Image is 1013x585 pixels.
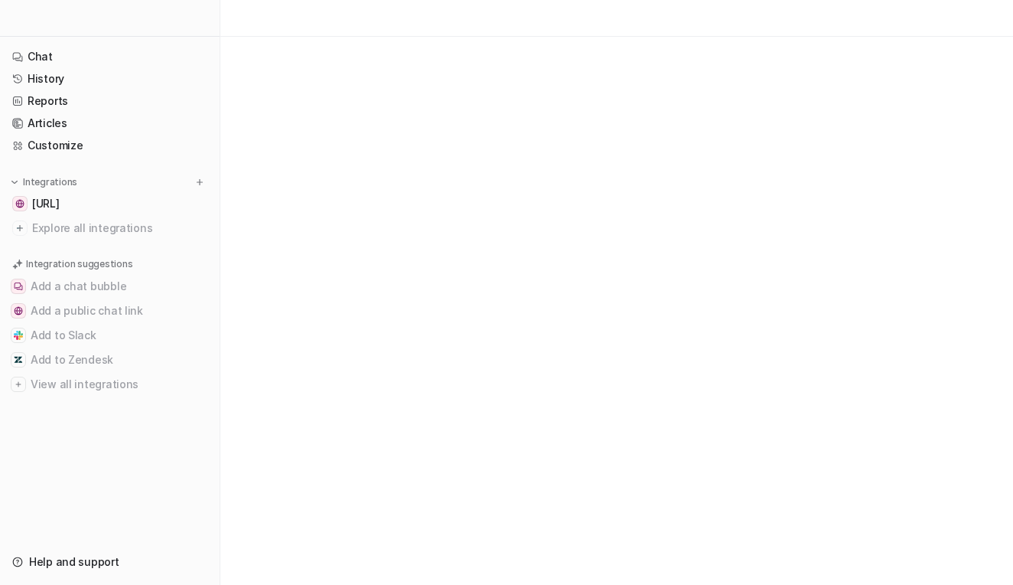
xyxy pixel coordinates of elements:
a: Chat [6,46,213,67]
span: [URL] [32,196,60,211]
img: Add a chat bubble [14,282,23,291]
a: Customize [6,135,213,156]
button: Integrations [6,175,82,190]
a: docs.eesel.ai[URL] [6,193,213,214]
a: Help and support [6,551,213,573]
button: Add to SlackAdd to Slack [6,323,213,348]
button: Add to ZendeskAdd to Zendesk [6,348,213,372]
img: View all integrations [14,380,23,389]
span: Explore all integrations [32,216,207,240]
a: Reports [6,90,213,112]
p: Integration suggestions [26,257,132,271]
a: Articles [6,113,213,134]
img: docs.eesel.ai [15,199,24,208]
button: View all integrationsView all integrations [6,372,213,397]
img: Add to Slack [14,331,23,340]
button: Add a public chat linkAdd a public chat link [6,299,213,323]
a: History [6,68,213,90]
img: explore all integrations [12,221,28,236]
p: Integrations [23,176,77,188]
img: Add a public chat link [14,306,23,315]
button: Add a chat bubbleAdd a chat bubble [6,274,213,299]
a: Explore all integrations [6,217,213,239]
img: expand menu [9,177,20,188]
img: Add to Zendesk [14,355,23,364]
img: menu_add.svg [194,177,205,188]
